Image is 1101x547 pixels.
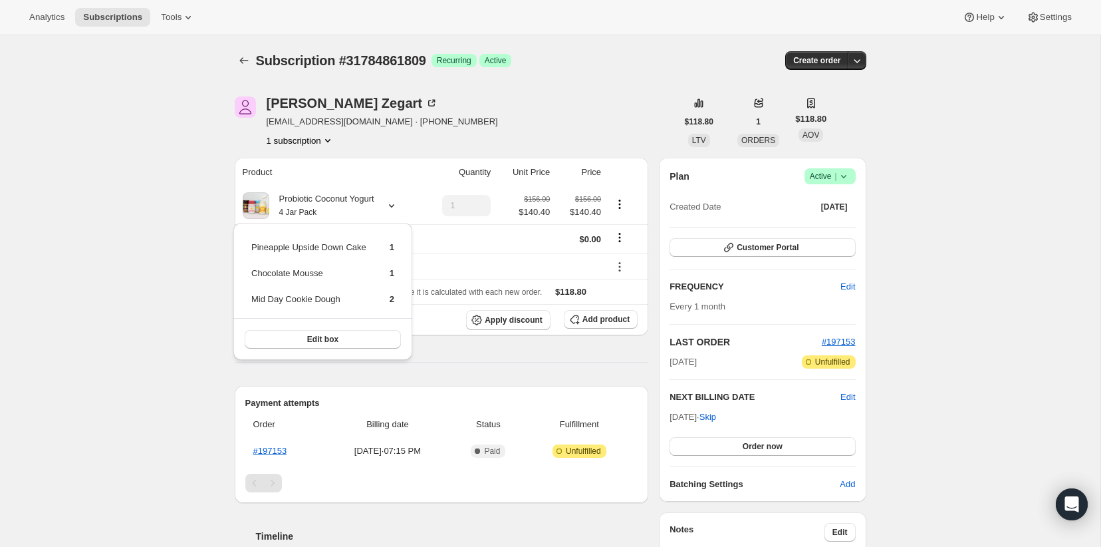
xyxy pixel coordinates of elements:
[455,418,521,431] span: Status
[1040,12,1072,23] span: Settings
[670,301,725,311] span: Every 1 month
[840,478,855,491] span: Add
[253,446,287,456] a: #197153
[1056,488,1088,520] div: Open Intercom Messenger
[822,337,856,347] a: #197153
[153,8,203,27] button: Tools
[813,198,856,216] button: [DATE]
[235,158,422,187] th: Product
[670,280,840,293] h2: FREQUENCY
[824,523,856,542] button: Edit
[670,170,689,183] h2: Plan
[691,407,724,428] button: Skip
[485,55,507,66] span: Active
[267,96,438,110] div: [PERSON_NAME] Zegart
[256,53,426,68] span: Subscription #31784861809
[243,192,269,219] img: product img
[554,158,605,187] th: Price
[245,330,401,349] button: Edit box
[484,446,500,456] span: Paid
[756,116,761,127] span: 1
[840,391,855,404] button: Edit
[564,310,638,329] button: Add product
[748,112,769,131] button: 1
[677,112,721,131] button: $118.80
[256,530,649,543] h2: Timeline
[785,51,848,70] button: Create order
[793,55,840,66] span: Create order
[802,130,819,140] span: AOV
[692,136,706,145] span: LTV
[822,335,856,349] button: #197153
[685,116,713,127] span: $118.80
[834,171,836,182] span: |
[390,268,394,278] span: 1
[437,55,471,66] span: Recurring
[307,334,338,345] span: Edit box
[269,192,374,219] div: Probiotic Coconut Yogurt
[609,230,630,245] button: Shipping actions
[795,112,826,126] span: $118.80
[699,411,716,424] span: Skip
[670,335,822,349] h2: LAST ORDER
[741,136,775,145] span: ORDERS
[743,441,783,452] span: Order now
[245,474,638,492] nav: Pagination
[161,12,182,23] span: Tools
[519,206,550,219] span: $140.40
[235,96,256,118] span: Karen Zegart
[495,158,554,187] th: Unit Price
[566,446,601,456] span: Unfulfilled
[821,202,848,212] span: [DATE]
[390,294,394,304] span: 2
[245,397,638,410] h2: Payment attempts
[575,195,601,203] small: $156.00
[251,292,367,317] td: Mid Day Cookie Dough
[251,240,367,265] td: Pineapple Upside Down Cake
[609,197,630,212] button: Product actions
[810,170,850,183] span: Active
[83,12,142,23] span: Subscriptions
[235,51,253,70] button: Subscriptions
[524,195,550,203] small: $156.00
[267,115,498,128] span: [EMAIL_ADDRESS][DOMAIN_NAME] · [PHONE_NUMBER]
[75,8,150,27] button: Subscriptions
[670,478,840,491] h6: Batching Settings
[390,242,394,252] span: 1
[422,158,495,187] th: Quantity
[1019,8,1080,27] button: Settings
[955,8,1015,27] button: Help
[279,208,317,217] small: 4 Jar Pack
[840,280,855,293] span: Edit
[466,310,550,330] button: Apply discount
[670,200,721,214] span: Created Date
[29,12,64,23] span: Analytics
[267,134,334,147] button: Product actions
[582,314,630,325] span: Add product
[327,445,447,458] span: [DATE] · 07:15 PM
[832,527,848,538] span: Edit
[529,418,630,431] span: Fulfillment
[327,418,447,431] span: Billing date
[737,242,798,253] span: Customer Portal
[670,391,840,404] h2: NEXT BILLING DATE
[580,234,602,244] span: $0.00
[485,315,543,325] span: Apply discount
[243,260,602,273] div: box-discount-MOU5XK
[251,266,367,291] td: Chocolate Mousse
[670,437,855,456] button: Order now
[670,412,716,422] span: [DATE] ·
[815,357,850,367] span: Unfulfilled
[832,474,863,495] button: Add
[832,276,863,297] button: Edit
[555,287,586,297] span: $118.80
[558,206,601,219] span: $140.40
[245,410,324,439] th: Order
[670,355,697,369] span: [DATE]
[21,8,72,27] button: Analytics
[976,12,994,23] span: Help
[670,523,824,542] h3: Notes
[670,238,855,257] button: Customer Portal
